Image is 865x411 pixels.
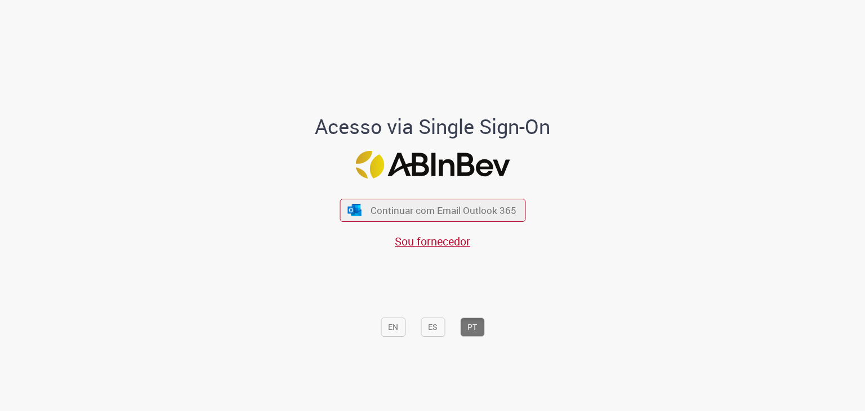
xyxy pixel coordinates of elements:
[277,115,589,138] h1: Acesso via Single Sign-On
[355,151,510,178] img: Logo ABInBev
[421,318,445,337] button: ES
[340,199,525,222] button: ícone Azure/Microsoft 360 Continuar com Email Outlook 365
[460,318,484,337] button: PT
[347,204,363,216] img: ícone Azure/Microsoft 360
[395,234,470,249] a: Sou fornecedor
[371,204,516,217] span: Continuar com Email Outlook 365
[381,318,405,337] button: EN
